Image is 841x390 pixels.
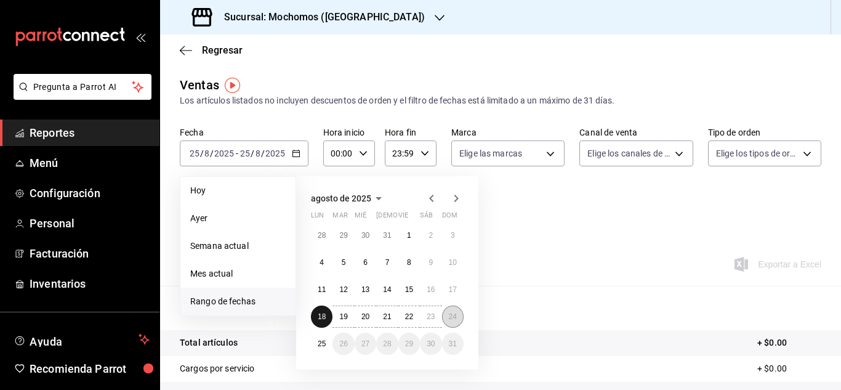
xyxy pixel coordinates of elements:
button: 24 de agosto de 2025 [442,306,464,328]
span: Ayer [190,212,286,225]
abbr: 6 de agosto de 2025 [363,258,368,267]
abbr: 11 de agosto de 2025 [318,285,326,294]
span: - [236,148,238,158]
button: 30 de agosto de 2025 [420,333,441,355]
abbr: 14 de agosto de 2025 [383,285,391,294]
button: 30 de julio de 2025 [355,224,376,246]
button: Regresar [180,44,243,56]
abbr: 31 de julio de 2025 [383,231,391,240]
button: 31 de julio de 2025 [376,224,398,246]
span: Recomienda Parrot [30,360,150,377]
button: 3 de agosto de 2025 [442,224,464,246]
abbr: 15 de agosto de 2025 [405,285,413,294]
button: 28 de julio de 2025 [311,224,332,246]
abbr: 13 de agosto de 2025 [361,285,369,294]
label: Tipo de orden [708,128,821,137]
button: 23 de agosto de 2025 [420,306,441,328]
span: Pregunta a Parrot AI [33,81,132,94]
abbr: 25 de agosto de 2025 [318,339,326,348]
span: Inventarios [30,275,150,292]
span: Ayuda [30,332,134,347]
button: 27 de agosto de 2025 [355,333,376,355]
abbr: 21 de agosto de 2025 [383,312,391,321]
button: 9 de agosto de 2025 [420,251,441,274]
abbr: 10 de agosto de 2025 [449,258,457,267]
p: Cargos por servicio [180,362,255,375]
span: Elige los tipos de orden [716,147,799,160]
button: 17 de agosto de 2025 [442,278,464,301]
abbr: 5 de agosto de 2025 [342,258,346,267]
button: 5 de agosto de 2025 [332,251,354,274]
h3: Sucursal: Mochomos ([GEOGRAPHIC_DATA]) [214,10,425,25]
div: Ventas [180,76,219,94]
button: 29 de julio de 2025 [332,224,354,246]
label: Hora inicio [323,128,375,137]
abbr: 24 de agosto de 2025 [449,312,457,321]
button: 28 de agosto de 2025 [376,333,398,355]
span: Personal [30,215,150,232]
abbr: 1 de agosto de 2025 [407,231,411,240]
label: Canal de venta [579,128,693,137]
a: Pregunta a Parrot AI [9,89,151,102]
abbr: 7 de agosto de 2025 [385,258,390,267]
label: Marca [451,128,565,137]
button: 7 de agosto de 2025 [376,251,398,274]
button: 18 de agosto de 2025 [311,306,332,328]
abbr: 9 de agosto de 2025 [429,258,433,267]
button: 25 de agosto de 2025 [311,333,332,355]
p: + $0.00 [757,362,821,375]
abbr: 18 de agosto de 2025 [318,312,326,321]
button: 12 de agosto de 2025 [332,278,354,301]
span: Facturación [30,245,150,262]
button: 22 de agosto de 2025 [398,306,420,328]
button: 29 de agosto de 2025 [398,333,420,355]
span: / [251,148,254,158]
button: 26 de agosto de 2025 [332,333,354,355]
button: 10 de agosto de 2025 [442,251,464,274]
div: Los artículos listados no incluyen descuentos de orden y el filtro de fechas está limitado a un m... [180,94,821,107]
input: ---- [265,148,286,158]
img: Tooltip marker [225,78,240,93]
span: Hoy [190,184,286,197]
abbr: 28 de julio de 2025 [318,231,326,240]
button: 8 de agosto de 2025 [398,251,420,274]
abbr: 29 de julio de 2025 [339,231,347,240]
abbr: 27 de agosto de 2025 [361,339,369,348]
abbr: jueves [376,211,449,224]
button: 1 de agosto de 2025 [398,224,420,246]
abbr: 22 de agosto de 2025 [405,312,413,321]
button: 16 de agosto de 2025 [420,278,441,301]
abbr: 17 de agosto de 2025 [449,285,457,294]
abbr: 2 de agosto de 2025 [429,231,433,240]
abbr: domingo [442,211,457,224]
abbr: 8 de agosto de 2025 [407,258,411,267]
input: -- [239,148,251,158]
abbr: lunes [311,211,324,224]
button: 2 de agosto de 2025 [420,224,441,246]
input: -- [189,148,200,158]
span: Mes actual [190,267,286,280]
input: ---- [214,148,235,158]
span: / [261,148,265,158]
abbr: 4 de agosto de 2025 [320,258,324,267]
abbr: 12 de agosto de 2025 [339,285,347,294]
span: Semana actual [190,240,286,253]
abbr: 31 de agosto de 2025 [449,339,457,348]
p: + $0.00 [757,336,821,349]
abbr: miércoles [355,211,366,224]
p: Total artículos [180,336,238,349]
button: 21 de agosto de 2025 [376,306,398,328]
button: 31 de agosto de 2025 [442,333,464,355]
button: 14 de agosto de 2025 [376,278,398,301]
span: Menú [30,155,150,171]
abbr: 28 de agosto de 2025 [383,339,391,348]
span: Rango de fechas [190,295,286,308]
abbr: sábado [420,211,433,224]
button: 19 de agosto de 2025 [332,306,354,328]
abbr: 30 de agosto de 2025 [427,339,435,348]
span: Configuración [30,185,150,201]
span: Regresar [202,44,243,56]
button: agosto de 2025 [311,191,386,206]
abbr: viernes [398,211,408,224]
